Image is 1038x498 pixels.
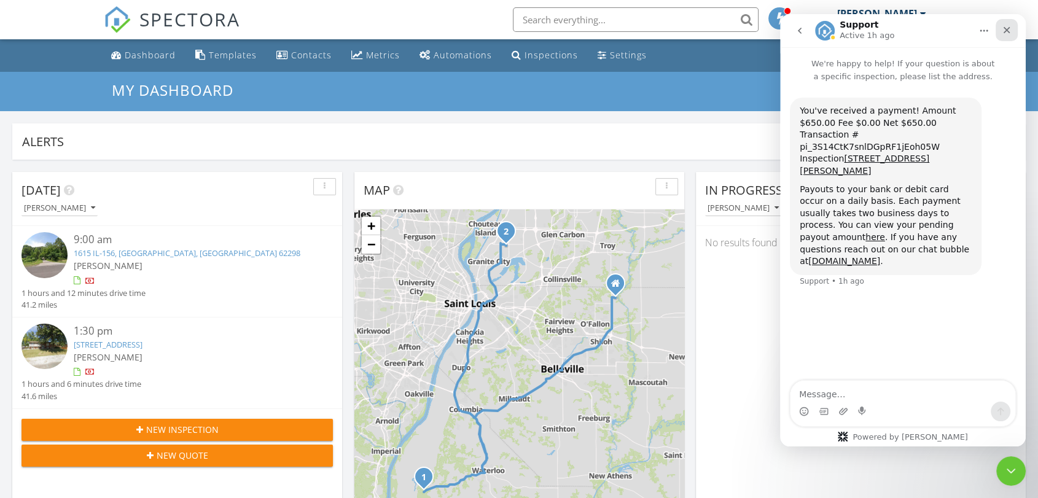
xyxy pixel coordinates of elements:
[104,17,240,42] a: SPECTORA
[21,378,141,390] div: 1 hours and 6 minutes drive time
[421,473,426,482] i: 1
[696,226,1026,259] div: No results found
[513,7,759,32] input: Search everything...
[190,44,262,67] a: Templates
[362,217,380,235] a: Zoom in
[22,133,998,150] div: Alerts
[112,80,233,100] span: My Dashboard
[106,44,181,67] a: Dashboard
[996,456,1026,486] iframe: Intercom live chat
[424,477,431,484] div: 1615 IL-156, Waterloo, IL 62298
[593,44,652,67] a: Settings
[21,299,146,311] div: 41.2 miles
[146,423,219,436] span: New Inspection
[21,182,61,198] span: [DATE]
[157,449,208,462] span: New Quote
[291,49,332,61] div: Contacts
[21,445,333,467] button: New Quote
[525,49,578,61] div: Inspections
[271,44,337,67] a: Contacts
[21,232,333,311] a: 9:00 am 1615 IL-156, [GEOGRAPHIC_DATA], [GEOGRAPHIC_DATA] 62298 [PERSON_NAME] 1 hours and 12 minu...
[506,231,513,238] div: 2201 Richmond Ave, Granite City, IL 62040
[74,324,307,339] div: 1:30 pm
[415,44,497,67] a: Automations (Basic)
[74,232,307,247] div: 9:00 am
[21,232,68,278] img: streetview
[21,391,141,402] div: 41.6 miles
[837,7,917,20] div: [PERSON_NAME]
[21,200,98,217] button: [PERSON_NAME]
[708,204,779,212] div: [PERSON_NAME]
[362,235,380,254] a: Zoom out
[610,49,647,61] div: Settings
[705,200,781,217] button: [PERSON_NAME]
[21,419,333,441] button: New Inspection
[24,204,95,212] div: [PERSON_NAME]
[74,247,300,259] a: 1615 IL-156, [GEOGRAPHIC_DATA], [GEOGRAPHIC_DATA] 62298
[125,49,176,61] div: Dashboard
[346,44,405,67] a: Metrics
[615,283,623,290] div: 120 Brookfield Estates, Lebanon Illinois 62254
[705,182,782,198] span: In Progress
[366,49,400,61] div: Metrics
[209,49,257,61] div: Templates
[74,260,142,271] span: [PERSON_NAME]
[104,6,131,33] img: The Best Home Inspection Software - Spectora
[780,14,1026,446] iframe: Intercom live chat
[74,339,142,350] a: [STREET_ADDRESS]
[434,49,492,61] div: Automations
[74,351,142,363] span: [PERSON_NAME]
[21,287,146,299] div: 1 hours and 12 minutes drive time
[364,182,390,198] span: Map
[507,44,583,67] a: Inspections
[504,228,509,236] i: 2
[21,324,333,402] a: 1:30 pm [STREET_ADDRESS] [PERSON_NAME] 1 hours and 6 minutes drive time 41.6 miles
[139,6,240,32] span: SPECTORA
[21,324,68,370] img: streetview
